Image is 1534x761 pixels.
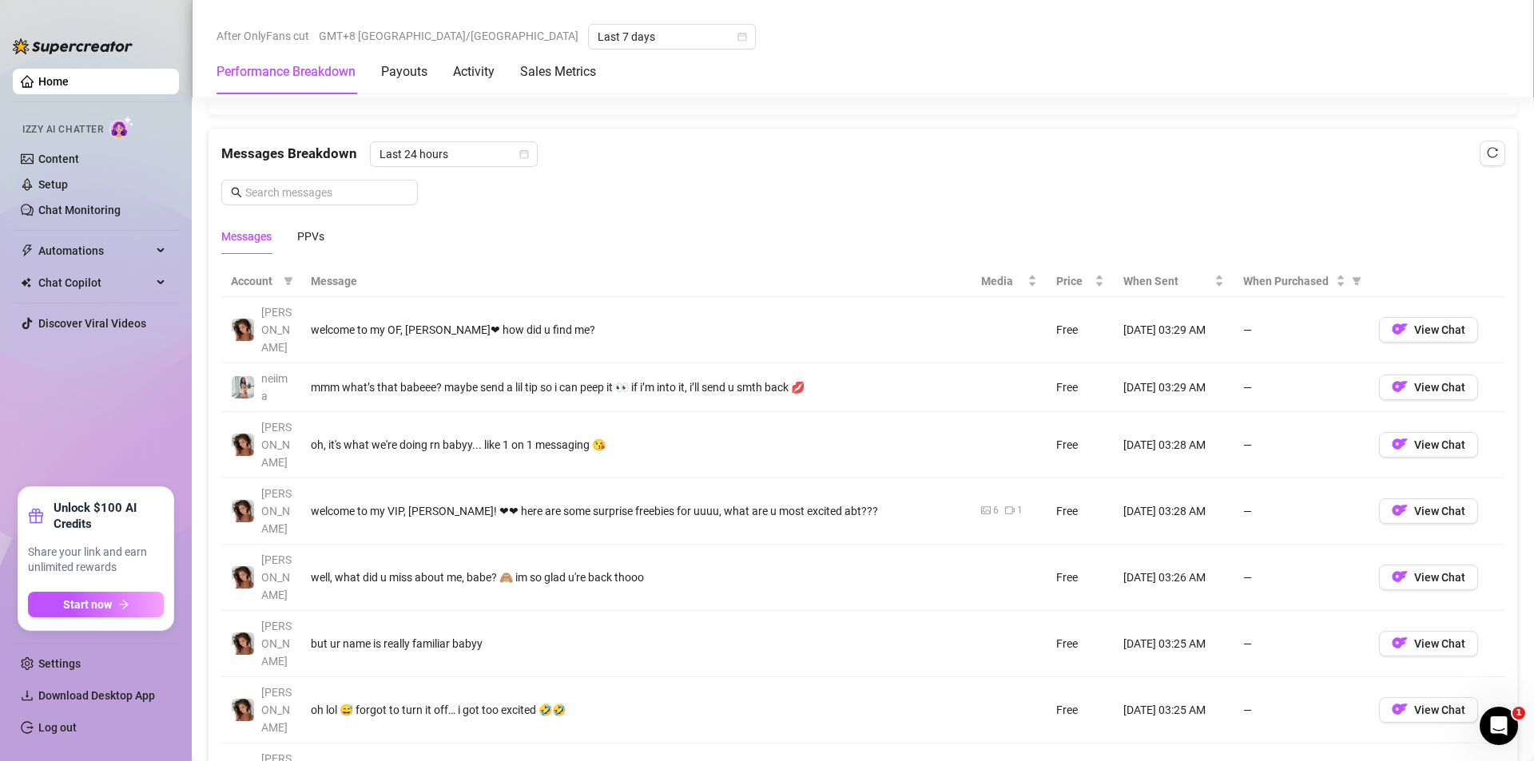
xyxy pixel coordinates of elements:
img: Chloe [232,434,254,456]
img: neiima [232,376,254,398]
span: search [231,187,242,198]
td: [DATE] 03:28 AM [1114,478,1234,545]
img: Chloe [232,319,254,341]
th: Message [301,266,972,297]
td: — [1234,611,1369,677]
span: Price [1056,272,1091,290]
div: PPVs [297,228,324,245]
img: OF [1392,502,1408,518]
a: Home [38,75,69,88]
button: OFView Chat [1379,565,1478,590]
img: Chloe [232,566,254,589]
img: OF [1392,379,1408,394]
td: — [1234,478,1369,545]
div: but ur name is really familiar babyy [311,635,962,652]
span: reload [1487,147,1498,158]
a: OFView Chat [1379,384,1478,397]
button: OFView Chat [1379,432,1478,458]
div: 6 [993,503,999,518]
div: Messages Breakdown [221,141,1504,167]
span: Media [981,272,1025,290]
th: When Sent [1114,266,1234,297]
td: — [1234,412,1369,478]
div: 1 [1017,503,1023,518]
span: arrow-right [118,599,129,610]
a: Log out [38,721,77,734]
span: After OnlyFans cut [217,24,309,48]
span: neiima [261,372,288,402]
span: filter [1349,269,1365,293]
span: gift [28,508,44,524]
div: mmm what’s that babeee? maybe send a lil tip so i can peep it 👀 if i’m into it, i’ll send u smth ... [311,379,962,396]
td: Free [1047,478,1113,545]
button: OFView Chat [1379,631,1478,656]
img: AI Chatter [109,116,134,139]
a: OFView Chat [1379,327,1478,339]
div: Performance Breakdown [217,62,356,81]
span: Last 24 hours [380,142,528,166]
span: calendar [519,149,529,159]
td: Free [1047,363,1113,412]
a: Discover Viral Videos [38,317,146,330]
a: OFView Chat [1379,574,1478,587]
td: [DATE] 03:28 AM [1114,412,1234,478]
td: [DATE] 03:26 AM [1114,545,1234,611]
td: Free [1047,297,1113,363]
td: — [1234,545,1369,611]
div: oh, it's what we're doing rn babyy... like 1 on 1 messaging 😘 [311,436,962,454]
div: oh lol 😅 forgot to turn it off… i got too excited 🤣🤣 [311,701,962,719]
span: Share your link and earn unlimited rewards [28,545,164,576]
span: When Purchased [1243,272,1333,290]
button: OFView Chat [1379,498,1478,524]
span: calendar [737,32,747,42]
iframe: Intercom live chat [1480,707,1518,745]
span: filter [280,269,296,293]
a: OFView Chat [1379,640,1478,653]
div: Payouts [381,62,427,81]
a: OFView Chat [1379,508,1478,521]
td: [DATE] 03:25 AM [1114,611,1234,677]
span: [PERSON_NAME] [261,553,292,601]
strong: Unlock $100 AI Credits [54,500,164,532]
img: Chat Copilot [21,277,31,288]
span: View Chat [1414,637,1465,650]
div: Sales Metrics [520,62,596,81]
span: [PERSON_NAME] [261,421,292,469]
span: 1 [1512,707,1525,719]
td: [DATE] 03:29 AM [1114,363,1234,412]
span: [PERSON_NAME] [261,686,292,734]
th: Price [1047,266,1113,297]
span: View Chat [1414,505,1465,517]
span: Start now [63,598,112,611]
input: Search messages [245,184,408,201]
button: OFView Chat [1379,375,1478,400]
td: — [1234,677,1369,743]
span: picture [981,505,991,515]
span: Chat Copilot [38,270,152,295]
img: OF [1392,635,1408,651]
span: [PERSON_NAME] [261,306,292,354]
th: When Purchased [1234,266,1369,297]
td: — [1234,363,1369,412]
img: OF [1392,436,1408,452]
span: Download Desktop App [38,689,155,702]
span: GMT+8 [GEOGRAPHIC_DATA]/[GEOGRAPHIC_DATA] [319,24,578,48]
button: Start nowarrow-right [28,592,164,617]
th: Media [972,266,1047,297]
span: View Chat [1414,571,1465,584]
span: [PERSON_NAME] [261,620,292,668]
span: Automations [38,238,152,264]
img: OF [1392,569,1408,585]
img: Chloe [232,500,254,522]
a: Settings [38,657,81,670]
a: Content [38,153,79,165]
button: OFView Chat [1379,697,1478,723]
span: video-camera [1005,505,1015,515]
span: Last 7 days [598,25,746,49]
div: welcome to my VIP, [PERSON_NAME]! ❤❤ here are some surprise freebies for uuuu, what are u most ex... [311,502,962,520]
td: Free [1047,611,1113,677]
span: View Chat [1414,438,1465,451]
td: Free [1047,545,1113,611]
td: [DATE] 03:29 AM [1114,297,1234,363]
span: thunderbolt [21,244,34,257]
